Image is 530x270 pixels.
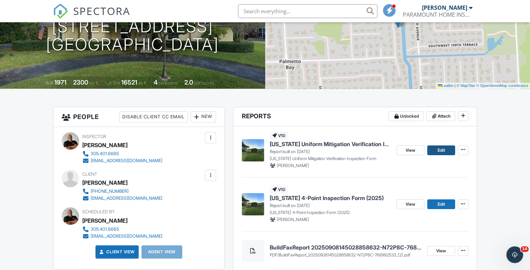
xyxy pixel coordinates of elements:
[73,3,130,18] span: SPECTORA
[91,189,129,194] div: [PHONE_NUMBER]
[82,209,115,214] span: Scheduled By
[438,84,453,88] a: Leaflet
[521,246,529,252] span: 10
[98,248,135,255] a: Client View
[82,215,128,226] div: [PERSON_NAME]
[159,80,178,86] span: bedrooms
[82,140,128,150] div: [PERSON_NAME]
[82,172,97,177] span: Client
[73,79,88,86] div: 2300
[456,84,475,88] a: © MapTiler
[138,80,147,86] span: sq.ft.
[91,227,119,232] div: 305.401.6665
[53,9,130,24] a: SPECTORA
[119,111,188,122] div: Disable Client CC Email
[91,233,162,239] div: [EMAIL_ADDRESS][DOMAIN_NAME]
[53,107,224,127] h3: People
[106,80,120,86] span: Lot Size
[238,4,377,18] input: Search everything...
[82,226,162,233] a: 305.401.6665
[476,84,528,88] a: © OpenStreetMap contributors
[121,79,137,86] div: 16521
[422,4,467,11] div: [PERSON_NAME]
[194,80,214,86] span: bathrooms
[454,84,455,88] span: |
[82,188,162,195] a: [PHONE_NUMBER]
[91,151,119,157] div: 305.401.6665
[154,79,158,86] div: 4
[82,195,162,202] a: [EMAIL_ADDRESS][DOMAIN_NAME]
[403,11,473,18] div: PARAMOUNT HOME INSPECTIONS
[184,79,193,86] div: 2.0
[46,17,219,54] h1: [STREET_ADDRESS] [GEOGRAPHIC_DATA]
[89,80,99,86] span: sq. ft.
[82,233,162,240] a: [EMAIL_ADDRESS][DOMAIN_NAME]
[53,3,68,19] img: The Best Home Inspection Software - Spectora
[82,134,106,139] span: Inspector
[91,196,162,201] div: [EMAIL_ADDRESS][DOMAIN_NAME]
[82,157,162,164] a: [EMAIL_ADDRESS][DOMAIN_NAME]
[82,177,128,188] div: [PERSON_NAME]
[91,158,162,164] div: [EMAIL_ADDRESS][DOMAIN_NAME]
[191,111,216,122] div: New
[82,150,162,157] a: 305.401.6665
[506,246,523,263] iframe: Intercom live chat
[54,79,67,86] div: 1971
[46,80,53,86] span: Built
